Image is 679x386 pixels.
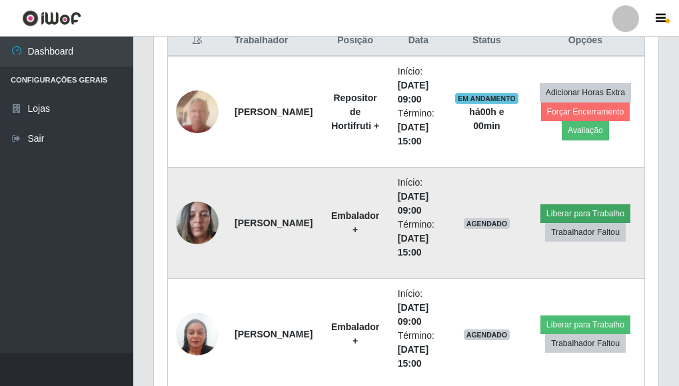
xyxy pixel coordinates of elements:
[469,106,504,131] strong: há 00 h e 00 min
[398,302,428,327] time: [DATE] 09:00
[562,121,609,140] button: Avaliação
[227,25,321,57] th: Trabalhador
[398,122,428,146] time: [DATE] 15:00
[464,329,510,340] span: AGENDADO
[321,25,389,57] th: Posição
[398,191,428,216] time: [DATE] 09:00
[331,93,379,131] strong: Repositor de Hortifruti +
[398,344,428,369] time: [DATE] 15:00
[540,83,631,102] button: Adicionar Horas Extra
[398,287,439,329] li: Início:
[455,93,518,104] span: EM ANDAMENTO
[464,218,510,229] span: AGENDADO
[331,321,379,346] strong: Embalador +
[176,296,219,372] img: 1703781074039.jpeg
[176,83,219,140] img: 1744240052056.jpeg
[545,223,626,242] button: Trabalhador Faltou
[541,102,630,121] button: Forçar Encerramento
[235,106,313,117] strong: [PERSON_NAME]
[526,25,645,57] th: Opções
[398,80,428,104] time: [DATE] 09:00
[398,65,439,106] li: Início:
[331,210,379,235] strong: Embalador +
[398,233,428,258] time: [DATE] 15:00
[545,334,626,353] button: Trabalhador Faltou
[398,106,439,148] li: Término:
[390,25,447,57] th: Data
[398,176,439,218] li: Início:
[22,10,81,27] img: CoreUI Logo
[398,218,439,260] li: Término:
[540,204,630,223] button: Liberar para Trabalho
[447,25,526,57] th: Status
[398,329,439,371] li: Término:
[235,218,313,228] strong: [PERSON_NAME]
[176,194,219,251] img: 1677615150889.jpeg
[235,329,313,339] strong: [PERSON_NAME]
[540,315,630,334] button: Liberar para Trabalho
